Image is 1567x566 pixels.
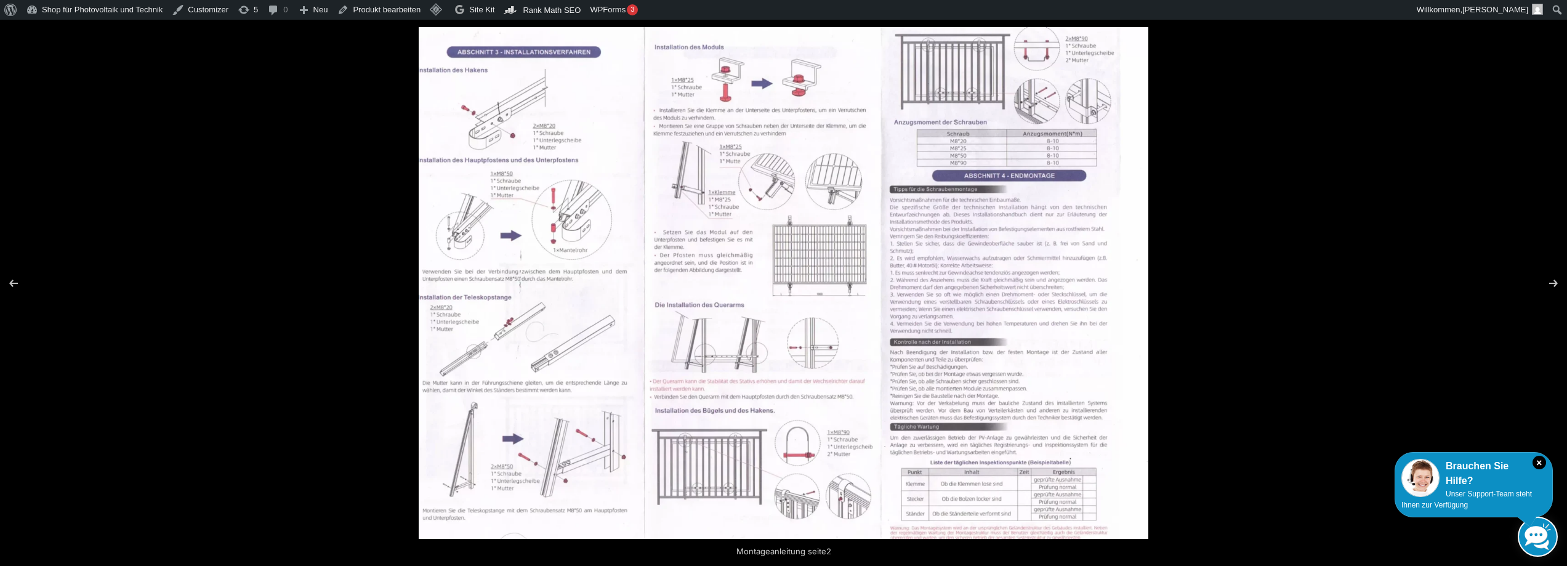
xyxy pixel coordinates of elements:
div: Montageanleitung seite2 [655,539,913,564]
img: Customer service [1401,459,1440,497]
span: [PERSON_NAME] [1462,5,1528,14]
img: Benutzerbild von Rupert Spoddig [1532,4,1543,15]
div: Brauchen Sie Hilfe? [1401,459,1546,488]
span: Unser Support-Team steht Ihnen zur Verfügung [1401,490,1532,509]
span: Site Kit [469,5,494,14]
div: 3 [627,4,638,15]
i: Schließen [1533,456,1546,469]
span: Rank Math SEO [523,6,581,15]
